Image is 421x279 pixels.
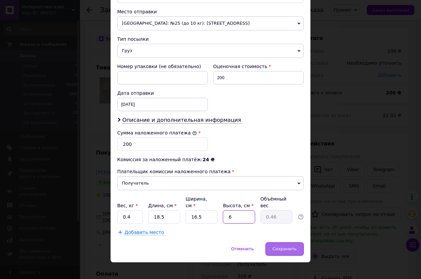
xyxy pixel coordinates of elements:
div: Оценочная стоимость [213,63,304,70]
div: Номер упаковки (не обязательно) [117,63,208,70]
span: Отменить [231,246,254,251]
label: Длина, см [148,203,177,208]
div: Объёмный вес [260,196,292,209]
label: Вес, кг [117,203,138,208]
span: [GEOGRAPHIC_DATA]: №25 (до 10 кг): [STREET_ADDRESS] [117,16,304,30]
div: Дата отправки [117,90,208,96]
span: Описание и дополнительная информация [122,117,241,123]
label: Ширина, см [186,196,207,208]
span: Плательщик комиссии наложенного платежа [117,169,230,174]
span: Груз [117,44,304,58]
span: 24 ₴ [203,157,214,162]
span: Тип посылки [117,36,149,42]
label: Высота, см [223,203,253,208]
span: Добавить место [125,230,164,235]
span: Получатель [117,176,304,190]
div: Комиссия за наложенный платёж: [117,156,304,163]
label: Сумма наложенного платежа [117,130,197,135]
span: Сохранить [272,246,297,251]
span: Место отправки [117,9,157,14]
